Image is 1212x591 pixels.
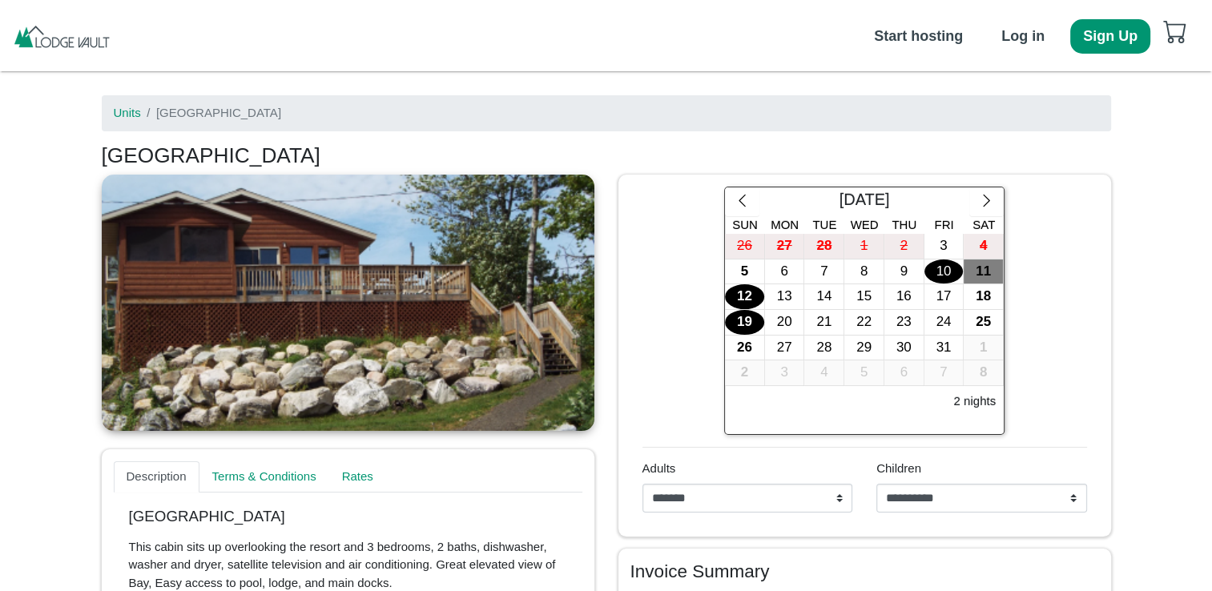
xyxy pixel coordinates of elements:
div: 17 [924,284,964,309]
img: pAKp5ICTv7cAAAAASUVORK5CYII= [12,24,111,48]
div: 8 [844,259,884,284]
svg: cart [1163,19,1187,43]
button: 7 [804,259,844,285]
div: 15 [844,284,884,309]
button: 10 [924,259,964,285]
button: Log in [989,19,1057,54]
div: 4 [964,234,1003,259]
div: 3 [765,360,804,385]
button: 22 [844,310,884,336]
button: Sign Up [1070,19,1150,54]
button: 1 [964,336,1004,361]
svg: chevron left [735,193,750,208]
div: 30 [884,336,924,360]
div: 11 [964,259,1003,284]
span: [GEOGRAPHIC_DATA] [156,106,281,119]
button: 3 [765,360,805,386]
button: 23 [884,310,924,336]
div: 5 [725,259,764,284]
div: 9 [884,259,924,284]
a: Terms & Conditions [199,461,329,493]
button: 29 [844,336,884,361]
div: 4 [804,360,844,385]
button: 24 [924,310,964,336]
b: Start hosting [874,28,963,44]
button: 7 [924,360,964,386]
div: 18 [964,284,1003,309]
div: 13 [765,284,804,309]
div: 20 [765,310,804,335]
div: [DATE] [759,187,969,216]
div: 7 [804,259,844,284]
button: 19 [725,310,765,336]
button: 26 [725,336,765,361]
button: 18 [964,284,1004,310]
button: 17 [924,284,964,310]
button: 8 [964,360,1004,386]
div: 21 [804,310,844,335]
button: 5 [844,360,884,386]
button: 2 [884,234,924,259]
button: 1 [844,234,884,259]
div: 3 [924,234,964,259]
button: 6 [884,360,924,386]
button: chevron left [725,187,759,216]
span: Sat [972,218,995,231]
button: 31 [924,336,964,361]
div: 1 [844,234,884,259]
span: Adults [642,461,676,475]
div: 25 [964,310,1003,335]
div: 19 [725,310,764,335]
div: 29 [844,336,884,360]
div: 14 [804,284,844,309]
svg: chevron right [979,193,994,208]
a: Rates [329,461,386,493]
p: [GEOGRAPHIC_DATA] [129,508,567,526]
div: 8 [964,360,1003,385]
button: 3 [924,234,964,259]
span: Tue [812,218,836,231]
span: Thu [892,218,916,231]
h3: [GEOGRAPHIC_DATA] [102,143,1111,169]
button: Start hosting [861,19,976,54]
button: 26 [725,234,765,259]
div: 27 [765,234,804,259]
b: Sign Up [1083,28,1138,44]
div: 2 [725,360,764,385]
b: Log in [1001,28,1045,44]
div: 24 [924,310,964,335]
div: 28 [804,234,844,259]
div: 1 [964,336,1003,360]
button: 13 [765,284,805,310]
button: 6 [765,259,805,285]
button: 27 [765,234,805,259]
h6: 2 nights [953,394,996,408]
span: Wed [851,218,879,231]
div: 27 [765,336,804,360]
div: 5 [844,360,884,385]
div: 22 [844,310,884,335]
button: 8 [844,259,884,285]
div: 23 [884,310,924,335]
button: 14 [804,284,844,310]
div: 7 [924,360,964,385]
button: 28 [804,234,844,259]
div: 31 [924,336,964,360]
span: Children [876,461,921,475]
button: 21 [804,310,844,336]
div: 26 [725,234,764,259]
span: Fri [934,218,953,231]
a: Description [114,461,199,493]
div: 16 [884,284,924,309]
button: 11 [964,259,1004,285]
button: 30 [884,336,924,361]
div: 12 [725,284,764,309]
button: 15 [844,284,884,310]
div: 28 [804,336,844,360]
button: 12 [725,284,765,310]
button: 5 [725,259,765,285]
button: 25 [964,310,1004,336]
button: 27 [765,336,805,361]
button: 4 [964,234,1004,259]
span: Mon [771,218,799,231]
